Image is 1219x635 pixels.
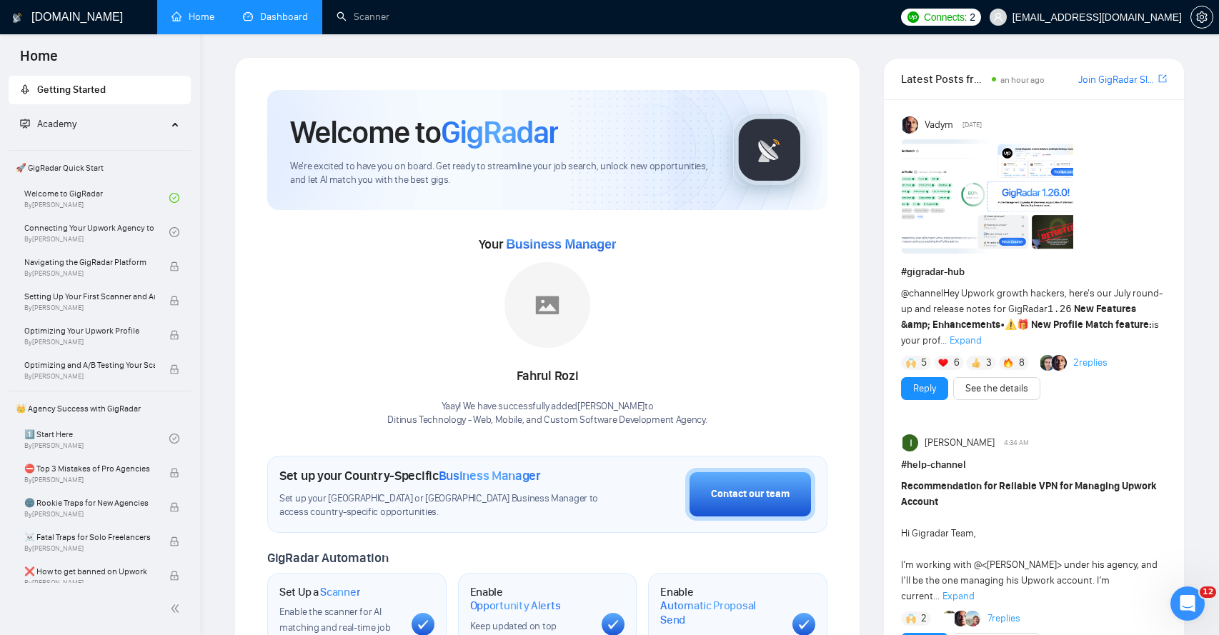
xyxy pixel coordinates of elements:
span: @channel [901,287,943,299]
h1: Welcome to [290,113,558,151]
span: lock [169,261,179,271]
span: Expand [942,590,975,602]
a: See the details [965,381,1028,396]
li: Getting Started [9,76,191,104]
span: By [PERSON_NAME] [24,372,155,381]
img: 👍 [971,358,981,368]
button: Contact our team [685,468,815,521]
a: dashboardDashboard [243,11,308,23]
span: GigRadar Automation [267,550,388,566]
button: Reply [901,377,948,400]
img: Alex B [1040,355,1056,371]
span: lock [169,536,179,546]
span: ☠️ Fatal Traps for Solo Freelancers [24,530,155,544]
code: 1.26 [1048,304,1072,315]
img: Toby Fox-Mason [943,611,959,626]
span: We're excited to have you on board. Get ready to streamline your job search, unlock new opportuni... [290,160,710,187]
span: ⚠️ [1005,319,1017,331]
span: check-circle [169,434,179,444]
h1: # gigradar-hub [901,264,1167,280]
span: Getting Started [37,84,106,96]
img: F09AC4U7ATU-image.png [902,139,1073,254]
span: rocket [20,84,30,94]
span: lock [169,330,179,340]
h1: Enable [470,585,591,613]
span: [PERSON_NAME] [925,435,995,451]
span: ⛔ Top 3 Mistakes of Pro Agencies [24,461,155,476]
span: Home [9,46,69,76]
span: Setting Up Your First Scanner and Auto-Bidder [24,289,155,304]
span: Opportunity Alerts [470,599,561,613]
span: an hour ago [1000,75,1045,85]
span: 2 [970,9,975,25]
h1: Set Up a [279,585,360,599]
span: fund-projection-screen [20,119,30,129]
img: ❤️ [938,358,948,368]
span: lock [169,571,179,581]
span: setting [1191,11,1213,23]
img: gigradar-logo.png [734,114,805,186]
span: By [PERSON_NAME] [24,269,155,278]
div: Contact our team [711,486,790,502]
img: placeholder.png [504,262,590,348]
img: upwork-logo.png [907,11,919,23]
p: Ditinus Technology - Web, Mobile, and Custom Software Development Agency . [387,414,707,427]
span: By [PERSON_NAME] [24,304,155,312]
span: Scanner [320,585,360,599]
a: 2replies [1073,356,1108,370]
span: Hi Gigradar Team, I’m working with @<[PERSON_NAME]> under his agency, and I’ll be the one managin... [901,480,1158,602]
span: lock [169,468,179,478]
img: Joaquin Arcardini [966,611,982,626]
iframe: Intercom live chat [1170,586,1205,621]
strong: New Profile Match feature: [1031,319,1152,331]
a: 1️⃣ Start HereBy[PERSON_NAME] [24,423,169,454]
span: Navigating the GigRadar Platform [24,255,155,269]
span: Connects: [924,9,967,25]
a: searchScanner [337,11,389,23]
span: 4:34 AM [1004,436,1029,449]
div: Fahrul Rozi [387,364,707,389]
span: 12 [1200,586,1216,598]
span: lock [169,502,179,512]
span: 🚀 GigRadar Quick Start [10,154,189,182]
img: Ivan Dela Rama [902,434,920,451]
span: Vadym [925,117,953,133]
span: Expand [950,334,982,346]
img: Vadym [902,116,920,134]
a: homeHome [171,11,214,23]
span: By [PERSON_NAME] [24,510,155,519]
h1: Enable [660,585,781,627]
span: Business Manager [439,468,541,484]
span: GigRadar [441,113,558,151]
a: Join GigRadar Slack Community [1078,72,1155,88]
span: 6 [954,356,960,370]
span: 👑 Agency Success with GigRadar [10,394,189,423]
span: Set up your [GEOGRAPHIC_DATA] or [GEOGRAPHIC_DATA] Business Manager to access country-specific op... [279,492,601,519]
span: 5 [921,356,927,370]
span: 8 [1019,356,1025,370]
span: 🌚 Rookie Traps for New Agencies [24,496,155,510]
span: export [1158,73,1167,84]
span: check-circle [169,193,179,203]
span: ❌ How to get banned on Upwork [24,564,155,579]
span: By [PERSON_NAME] [24,476,155,484]
span: Business Manager [506,237,616,251]
a: Reply [913,381,936,396]
span: Latest Posts from the GigRadar Community [901,70,987,88]
span: By [PERSON_NAME] [24,544,155,553]
img: 🙌 [906,358,916,368]
span: [DATE] [962,119,982,131]
a: Welcome to GigRadarBy[PERSON_NAME] [24,182,169,214]
h1: Set up your Country-Specific [279,468,541,484]
div: Yaay! We have successfully added [PERSON_NAME] to [387,400,707,427]
span: Academy [20,118,76,130]
span: By [PERSON_NAME] [24,338,155,346]
a: Connecting Your Upwork Agency to GigRadarBy[PERSON_NAME] [24,216,169,248]
img: 🙌 [906,614,916,624]
span: check-circle [169,227,179,237]
span: 3 [986,356,992,370]
span: Automatic Proposal Send [660,599,781,626]
span: user [993,12,1003,22]
span: double-left [170,601,184,616]
img: 🔥 [1003,358,1013,368]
